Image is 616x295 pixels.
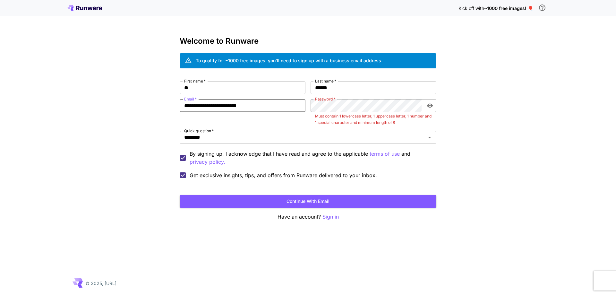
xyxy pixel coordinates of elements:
[190,158,225,166] p: privacy policy.
[484,5,533,11] span: ~1000 free images! 🎈
[190,150,431,166] p: By signing up, I acknowledge that I have read and agree to the applicable and
[196,57,382,64] div: To qualify for ~1000 free images, you’ll need to sign up with a business email address.
[370,150,400,158] p: terms of use
[458,5,484,11] span: Kick off with
[315,96,336,102] label: Password
[180,195,436,208] button: Continue with email
[190,158,225,166] button: By signing up, I acknowledge that I have read and agree to the applicable terms of use and
[425,133,434,142] button: Open
[322,213,339,221] button: Sign in
[184,128,214,134] label: Quick question
[85,280,116,287] p: © 2025, [URL]
[180,213,436,221] p: Have an account?
[424,100,436,111] button: toggle password visibility
[370,150,400,158] button: By signing up, I acknowledge that I have read and agree to the applicable and privacy policy.
[190,171,377,179] span: Get exclusive insights, tips, and offers from Runware delivered to your inbox.
[315,113,432,126] p: Must contain 1 lowercase letter, 1 uppercase letter, 1 number and 1 special character and minimum...
[184,96,197,102] label: Email
[315,78,336,84] label: Last name
[180,37,436,46] h3: Welcome to Runware
[184,78,206,84] label: First name
[536,1,549,14] button: In order to qualify for free credit, you need to sign up with a business email address and click ...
